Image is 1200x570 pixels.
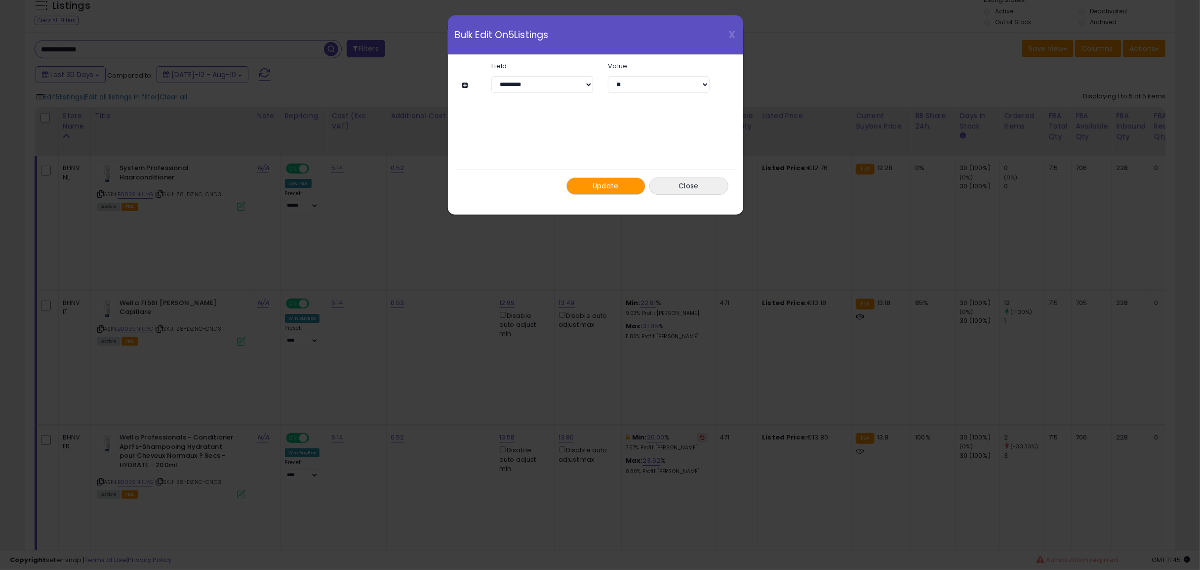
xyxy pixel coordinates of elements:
span: X [729,28,736,42]
button: Close [649,177,728,195]
span: Bulk Edit On 5 Listings [455,30,549,40]
span: Update [593,181,619,191]
label: Field [484,63,600,69]
label: Value [600,63,717,69]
